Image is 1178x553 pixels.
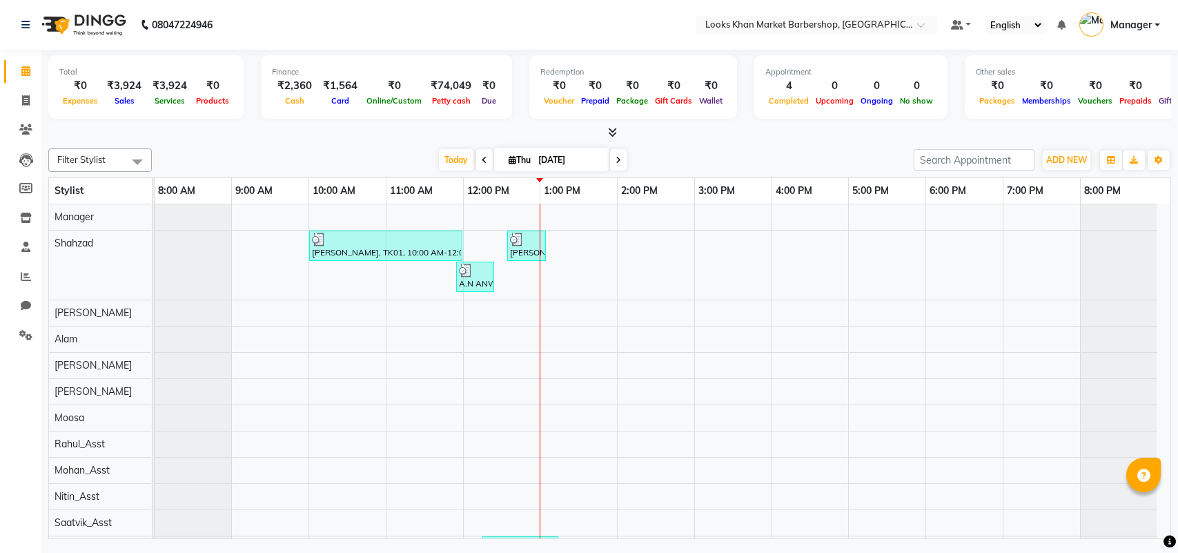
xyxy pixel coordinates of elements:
[926,181,970,201] a: 6:00 PM
[540,181,584,201] a: 1:00 PM
[55,211,94,223] span: Manager
[59,96,101,106] span: Expenses
[540,78,578,94] div: ₹0
[613,78,651,94] div: ₹0
[57,154,106,165] span: Filter Stylist
[857,96,896,106] span: Ongoing
[505,155,534,165] span: Thu
[101,78,147,94] div: ₹3,924
[618,181,661,201] a: 2:00 PM
[311,233,461,259] div: [PERSON_NAME], TK01, 10:00 AM-12:00 PM, Sr.Stylist Cut(M),Royal Shave Experience
[849,181,892,201] a: 5:00 PM
[1019,96,1074,106] span: Memberships
[155,181,199,201] a: 8:00 AM
[55,411,84,424] span: Moosa
[328,96,353,106] span: Card
[540,66,726,78] div: Redemption
[1116,78,1155,94] div: ₹0
[1043,151,1090,170] button: ADD NEW
[976,78,1019,94] div: ₹0
[59,66,233,78] div: Total
[1003,181,1047,201] a: 7:00 PM
[914,149,1034,171] input: Search Appointment
[111,96,138,106] span: Sales
[477,78,501,94] div: ₹0
[272,66,501,78] div: Finance
[147,78,193,94] div: ₹3,924
[765,78,812,94] div: 4
[772,181,816,201] a: 4:00 PM
[35,6,130,44] img: logo
[59,78,101,94] div: ₹0
[696,96,726,106] span: Wallet
[439,149,473,171] span: Today
[464,181,513,201] a: 12:00 PM
[425,78,477,94] div: ₹74,049
[812,78,857,94] div: 0
[458,264,493,290] div: A.N ANWER, TK02, 11:55 AM-12:25 PM, Stylist Cut(M)
[55,490,99,503] span: Nitin_Asst
[282,96,308,106] span: Cash
[478,96,500,106] span: Due
[1079,12,1103,37] img: Manager
[363,78,425,94] div: ₹0
[1074,96,1116,106] span: Vouchers
[534,150,603,171] input: 2025-09-04
[386,181,436,201] a: 11:00 AM
[1019,78,1074,94] div: ₹0
[55,464,110,476] span: Mohan_Asst
[151,96,188,106] span: Services
[896,96,936,106] span: No show
[509,233,544,259] div: [PERSON_NAME], TK03, 12:35 PM-01:05 PM, Stylist Cut(M)
[55,359,132,371] span: [PERSON_NAME]
[232,181,276,201] a: 9:00 AM
[193,96,233,106] span: Products
[812,96,857,106] span: Upcoming
[429,96,474,106] span: Petty cash
[578,96,613,106] span: Prepaid
[193,78,233,94] div: ₹0
[765,96,812,106] span: Completed
[55,307,132,319] span: [PERSON_NAME]
[696,78,726,94] div: ₹0
[1116,96,1155,106] span: Prepaids
[309,181,359,201] a: 10:00 AM
[317,78,363,94] div: ₹1,564
[1074,78,1116,94] div: ₹0
[896,78,936,94] div: 0
[613,96,651,106] span: Package
[1110,18,1152,32] span: Manager
[651,78,696,94] div: ₹0
[976,96,1019,106] span: Packages
[540,96,578,106] span: Voucher
[1081,181,1124,201] a: 8:00 PM
[55,385,132,398] span: [PERSON_NAME]
[857,78,896,94] div: 0
[695,181,738,201] a: 3:00 PM
[765,66,936,78] div: Appointment
[55,237,93,249] span: Shahzad
[55,438,105,450] span: Rahul_Asst
[55,184,84,197] span: Stylist
[1046,155,1087,165] span: ADD NEW
[55,333,77,345] span: Alam
[55,516,112,529] span: Saatvik_Asst
[578,78,613,94] div: ₹0
[651,96,696,106] span: Gift Cards
[363,96,425,106] span: Online/Custom
[272,78,317,94] div: ₹2,360
[1120,498,1164,539] iframe: chat widget
[152,6,213,44] b: 08047224946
